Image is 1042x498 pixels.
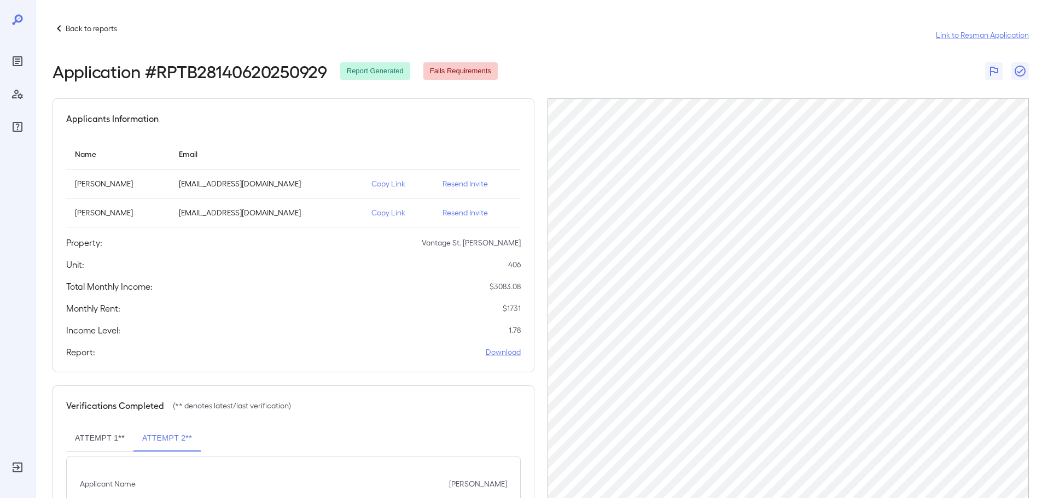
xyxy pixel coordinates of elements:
[509,325,521,336] p: 1.78
[179,207,354,218] p: [EMAIL_ADDRESS][DOMAIN_NAME]
[66,138,170,169] th: Name
[53,61,327,81] h2: Application # RPTB28140620250929
[936,30,1029,40] a: Link to Resman Application
[340,66,410,77] span: Report Generated
[66,302,120,315] h5: Monthly Rent:
[66,425,133,452] button: Attempt 1**
[133,425,201,452] button: Attempt 2**
[66,324,120,337] h5: Income Level:
[66,399,164,412] h5: Verifications Completed
[179,178,354,189] p: [EMAIL_ADDRESS][DOMAIN_NAME]
[486,347,521,358] a: Download
[66,236,102,249] h5: Property:
[503,303,521,314] p: $ 1731
[449,478,507,489] p: [PERSON_NAME]
[371,178,425,189] p: Copy Link
[170,138,363,169] th: Email
[173,400,291,411] p: (** denotes latest/last verification)
[1011,62,1029,80] button: Close Report
[508,259,521,270] p: 406
[66,280,153,293] h5: Total Monthly Income:
[985,62,1003,80] button: Flag Report
[9,459,26,476] div: Log Out
[75,207,161,218] p: [PERSON_NAME]
[75,178,161,189] p: [PERSON_NAME]
[443,207,512,218] p: Resend Invite
[422,237,521,248] p: Vantage St. [PERSON_NAME]
[423,66,498,77] span: Fails Requirements
[80,478,136,489] p: Applicant Name
[9,52,26,70] div: Reports
[66,112,159,125] h5: Applicants Information
[371,207,425,218] p: Copy Link
[490,281,521,292] p: $ 3083.08
[66,138,521,227] table: simple table
[443,178,512,189] p: Resend Invite
[9,118,26,136] div: FAQ
[66,345,95,359] h5: Report:
[66,258,84,271] h5: Unit:
[66,23,117,34] p: Back to reports
[9,85,26,103] div: Manage Users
